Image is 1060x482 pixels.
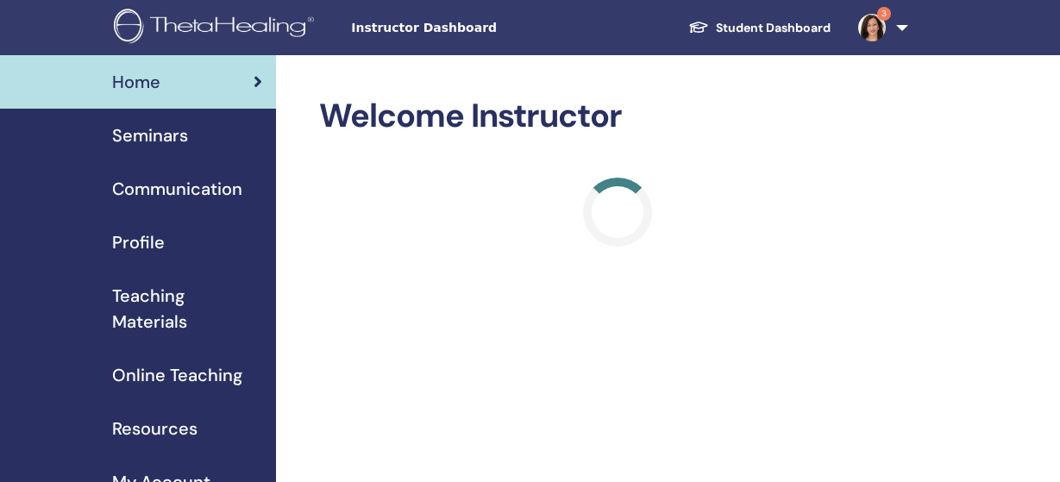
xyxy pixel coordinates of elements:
span: Online Teaching [112,362,242,388]
img: graduation-cap-white.svg [688,20,709,34]
span: Seminars [112,122,188,148]
a: Student Dashboard [674,12,844,44]
img: logo.png [114,9,320,47]
span: Home [112,69,160,95]
span: Instructor Dashboard [351,19,610,37]
span: Resources [112,416,198,441]
h2: Welcome Instructor [319,97,916,136]
span: 3 [877,7,891,21]
img: default.jpg [858,14,886,41]
span: Communication [112,176,242,202]
span: Teaching Materials [112,283,262,335]
span: Profile [112,229,165,255]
